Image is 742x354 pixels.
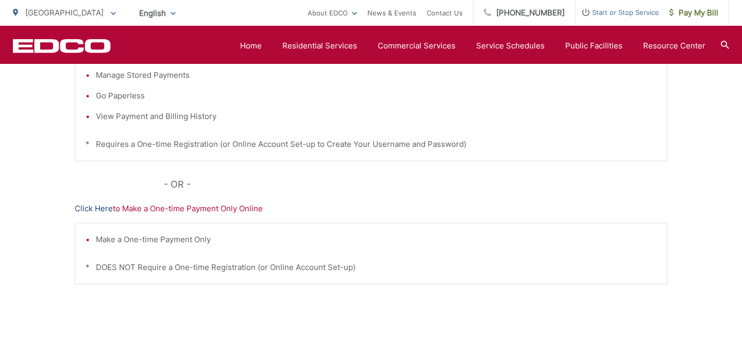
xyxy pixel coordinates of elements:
[565,40,622,52] a: Public Facilities
[240,40,262,52] a: Home
[96,110,656,123] li: View Payment and Billing History
[282,40,357,52] a: Residential Services
[427,7,463,19] a: Contact Us
[669,7,718,19] span: Pay My Bill
[96,233,656,246] li: Make a One-time Payment Only
[75,203,667,215] p: to Make a One-time Payment Only Online
[86,138,656,150] p: * Requires a One-time Registration (or Online Account Set-up to Create Your Username and Password)
[367,7,416,19] a: News & Events
[13,39,111,53] a: EDCD logo. Return to the homepage.
[164,177,668,192] p: - OR -
[86,261,656,274] p: * DOES NOT Require a One-time Registration (or Online Account Set-up)
[378,40,456,52] a: Commercial Services
[96,69,656,81] li: Manage Stored Payments
[25,8,104,18] span: [GEOGRAPHIC_DATA]
[308,7,357,19] a: About EDCO
[131,4,183,22] span: English
[96,90,656,102] li: Go Paperless
[476,40,545,52] a: Service Schedules
[75,203,113,215] a: Click Here
[643,40,705,52] a: Resource Center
